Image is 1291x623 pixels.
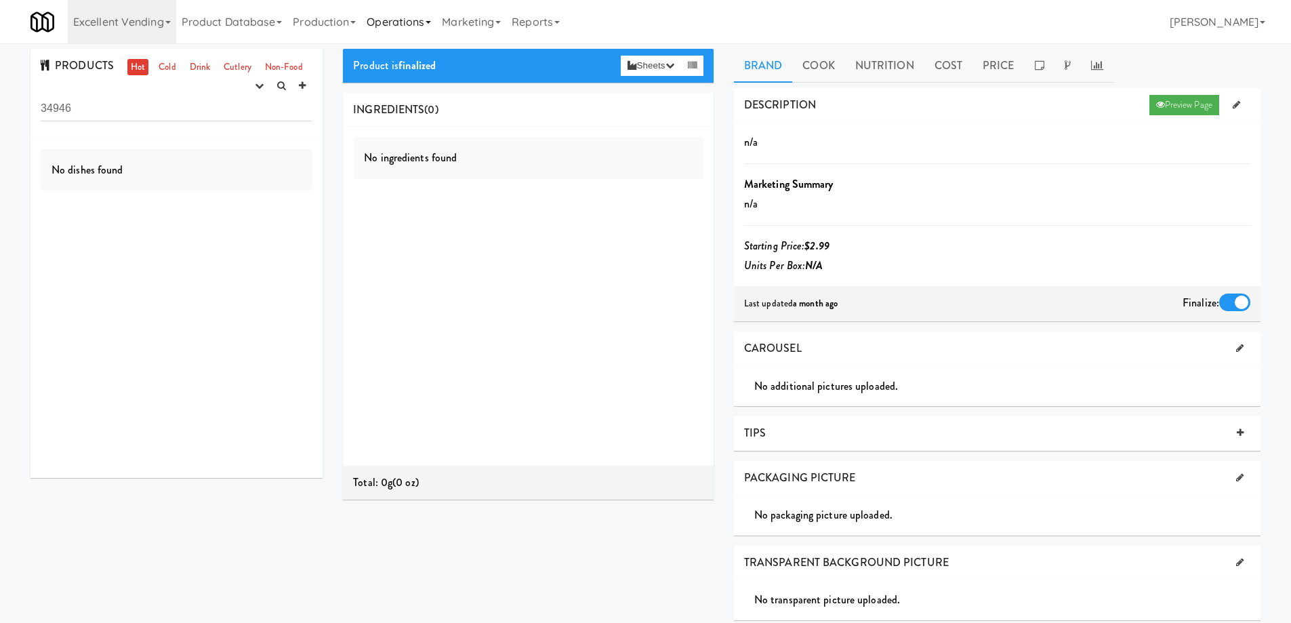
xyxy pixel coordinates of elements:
img: Micromart [30,10,54,34]
i: Units Per Box: [744,258,823,273]
b: finalized [398,58,436,73]
a: Cost [924,49,972,83]
i: Starting Price: [744,238,829,254]
a: Hot [127,59,148,76]
div: No ingredients found [353,137,703,179]
span: Finalize: [1183,295,1219,310]
a: Nutrition [845,49,924,83]
span: PACKAGING PICTURE [744,470,856,485]
a: Cold [155,59,179,76]
a: Brand [734,49,793,83]
div: No dishes found [41,149,312,191]
a: Drink [186,59,214,76]
div: No packaging picture uploaded. [754,505,1261,525]
span: PRODUCTS [41,58,114,73]
a: Preview Page [1149,95,1219,115]
span: (0 oz) [392,475,419,490]
a: Cutlery [220,59,255,76]
span: Last updated [744,297,838,310]
b: $2.99 [804,238,829,254]
input: Search dishes [41,96,312,121]
span: CAROUSEL [744,340,802,356]
p: n/a [744,194,1250,214]
p: n/a [744,132,1250,153]
span: TRANSPARENT BACKGROUND PICTURE [744,555,949,570]
span: INGREDIENTS [353,102,424,117]
b: Marketing Summary [744,176,834,192]
a: Cook [792,49,844,83]
a: Price [972,49,1025,83]
button: Sheets [621,56,680,76]
div: No transparent picture uploaded. [754,590,1261,610]
span: TIPS [744,425,766,441]
b: N/A [805,258,823,273]
span: Total: 0g [353,475,392,490]
b: a month ago [793,297,838,310]
a: Non-Food [262,59,306,76]
span: (0) [424,102,438,117]
span: DESCRIPTION [744,97,816,113]
span: Product is [353,58,436,73]
div: No additional pictures uploaded. [754,376,1261,397]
